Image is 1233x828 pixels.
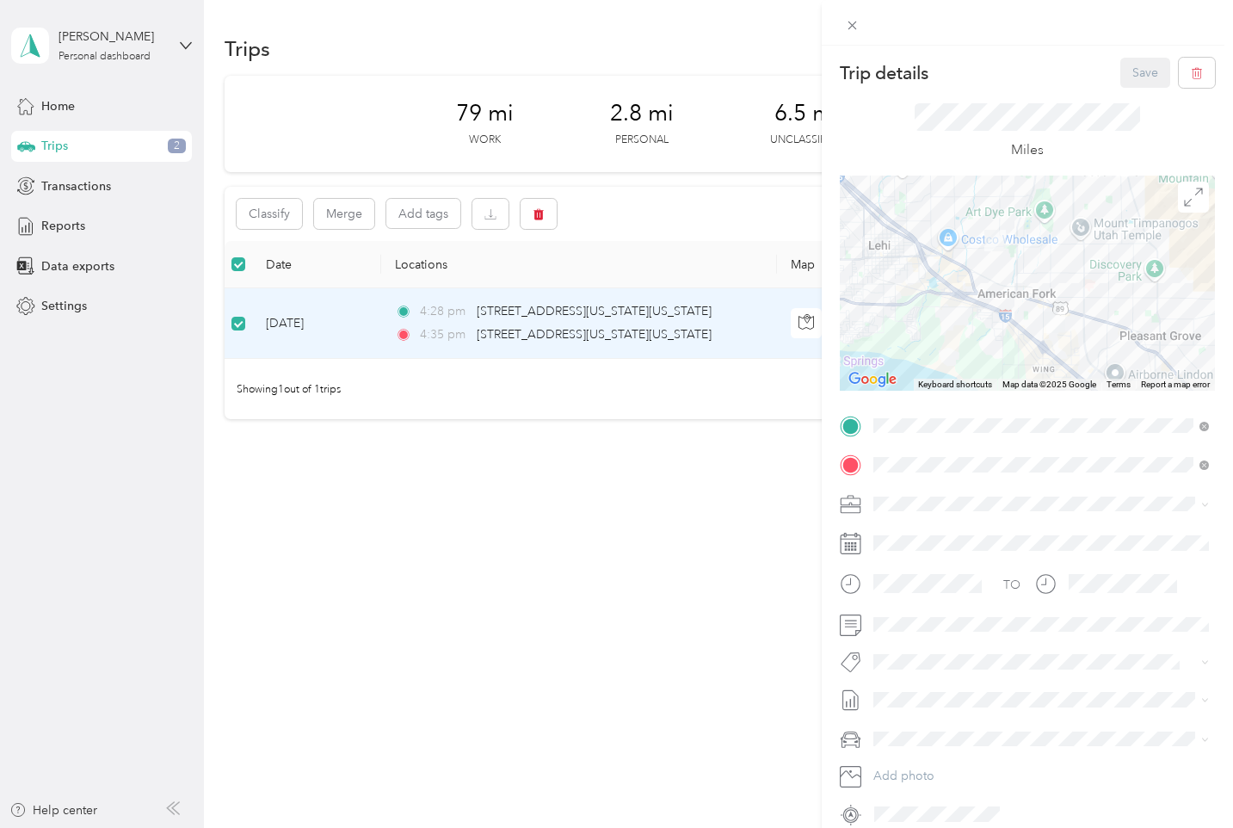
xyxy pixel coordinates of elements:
div: TO [1003,576,1020,594]
iframe: Everlance-gr Chat Button Frame [1137,732,1233,828]
img: Google [844,368,901,391]
a: Open this area in Google Maps (opens a new window) [844,368,901,391]
p: Miles [1011,139,1044,161]
a: Terms (opens in new tab) [1107,380,1131,389]
a: Report a map error [1141,380,1210,389]
p: Trip details [840,61,928,85]
span: Map data ©2025 Google [1002,380,1096,389]
button: Keyboard shortcuts [918,379,992,391]
button: Add photo [867,764,1215,788]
